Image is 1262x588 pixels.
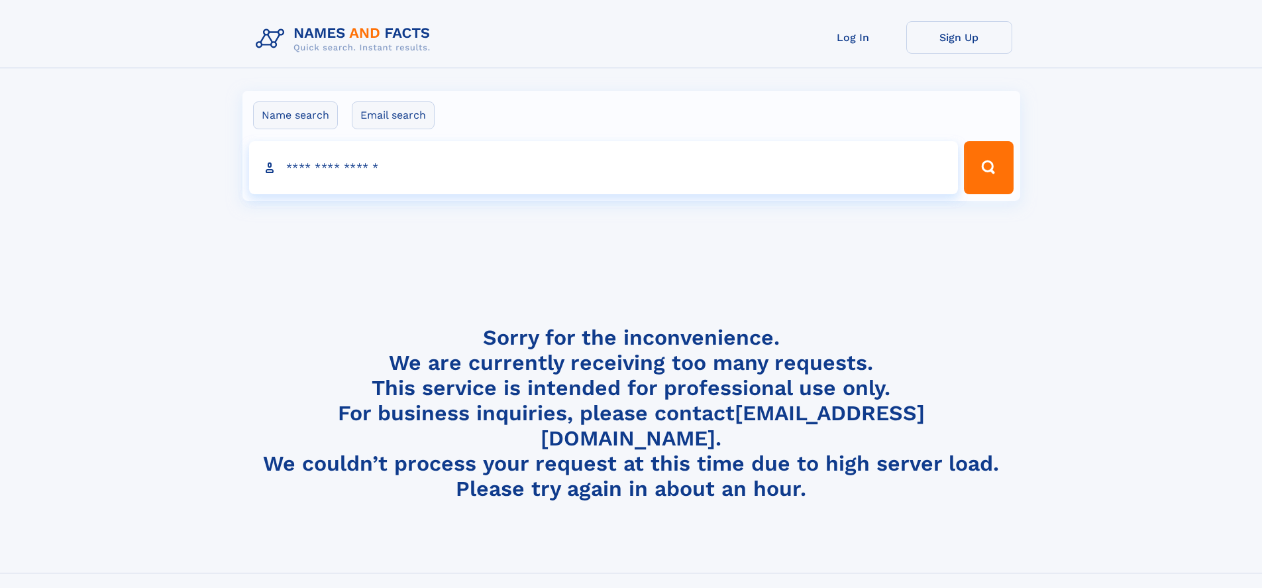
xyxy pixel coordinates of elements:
[906,21,1012,54] a: Sign Up
[253,101,338,129] label: Name search
[250,325,1012,502] h4: Sorry for the inconvenience. We are currently receiving too many requests. This service is intend...
[964,141,1013,194] button: Search Button
[249,141,959,194] input: search input
[250,21,441,57] img: Logo Names and Facts
[352,101,435,129] label: Email search
[541,400,925,451] a: [EMAIL_ADDRESS][DOMAIN_NAME]
[800,21,906,54] a: Log In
